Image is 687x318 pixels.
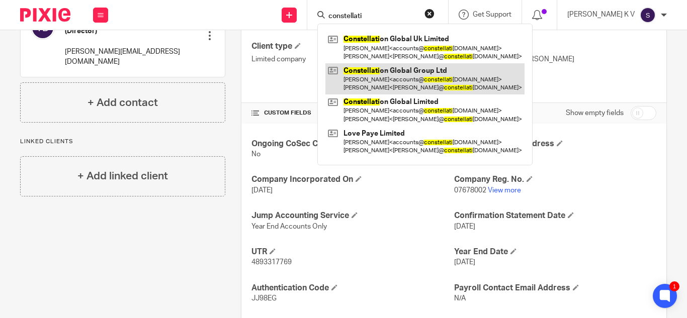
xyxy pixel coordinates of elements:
span: [DATE] [454,223,475,230]
img: Pixie [20,8,70,22]
span: N/A [454,295,466,302]
span: 4893317769 [251,259,292,266]
h4: Authentication Code [251,283,454,293]
span: JJ98EG [251,295,277,302]
h5: (Director) [65,26,191,36]
label: Show empty fields [566,108,624,118]
span: No [251,151,261,158]
h4: CUSTOM FIELDS [251,109,454,117]
span: 07678002 [454,187,486,194]
h4: Company Reg. No. [454,174,656,185]
input: Search [327,12,418,21]
span: Get Support [473,11,511,18]
p: Limited company [251,54,454,64]
p: [PERSON_NAME][EMAIL_ADDRESS][DOMAIN_NAME] [65,47,191,67]
p: Linked clients [20,138,225,146]
div: 1 [669,281,679,291]
h4: Ongoing CoSec Client [251,139,454,149]
h4: Year End Date [454,247,656,257]
img: svg%3E [640,7,656,23]
h4: Client type [251,41,454,52]
h4: Jump Accounting Service [251,210,454,221]
a: View more [488,187,521,194]
span: [DATE] [454,259,475,266]
h4: Jump Registered Address [454,139,656,149]
p: [GEOGRAPHIC_DATA] [454,75,656,85]
h4: + Add linked client [77,168,168,184]
p: [PERSON_NAME] K V [567,10,635,20]
h4: Payroll Contact Email Address [454,283,656,293]
h4: Confirmation Statement Date [454,210,656,221]
span: [DATE] [251,187,273,194]
button: Clear [424,9,435,19]
h4: UTR [251,247,454,257]
h4: Company Incorporated On [251,174,454,185]
h4: Address [454,41,656,52]
h4: + Add contact [88,95,158,111]
span: Year End Accounts Only [251,223,327,230]
p: [STREET_ADDRESS] [454,64,656,74]
p: [STREET_ADDRESS][PERSON_NAME] [454,54,656,64]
